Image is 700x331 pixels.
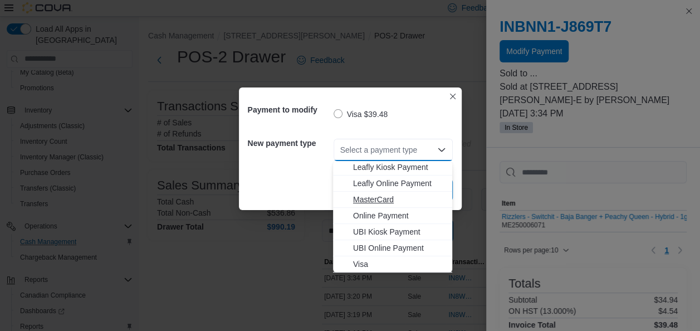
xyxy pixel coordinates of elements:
[353,194,446,205] span: MasterCard
[437,145,446,154] button: Close list of options
[353,226,446,237] span: UBI Kiosk Payment
[333,208,452,224] button: Online Payment
[333,176,452,192] button: Leafly Online Payment
[248,132,331,154] h5: New payment type
[446,90,459,103] button: Closes this modal window
[333,240,452,256] button: UBI Online Payment
[333,192,452,208] button: MasterCard
[353,178,446,189] span: Leafly Online Payment
[248,99,331,121] h5: Payment to modify
[333,159,452,176] button: Leafly Kiosk Payment
[333,224,452,240] button: UBI Kiosk Payment
[333,256,452,272] button: Visa
[353,210,446,221] span: Online Payment
[340,143,341,157] input: Accessible screen reader label
[334,108,388,121] label: Visa $39.48
[353,242,446,254] span: UBI Online Payment
[353,259,446,270] span: Visa
[353,162,446,173] span: Leafly Kiosk Payment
